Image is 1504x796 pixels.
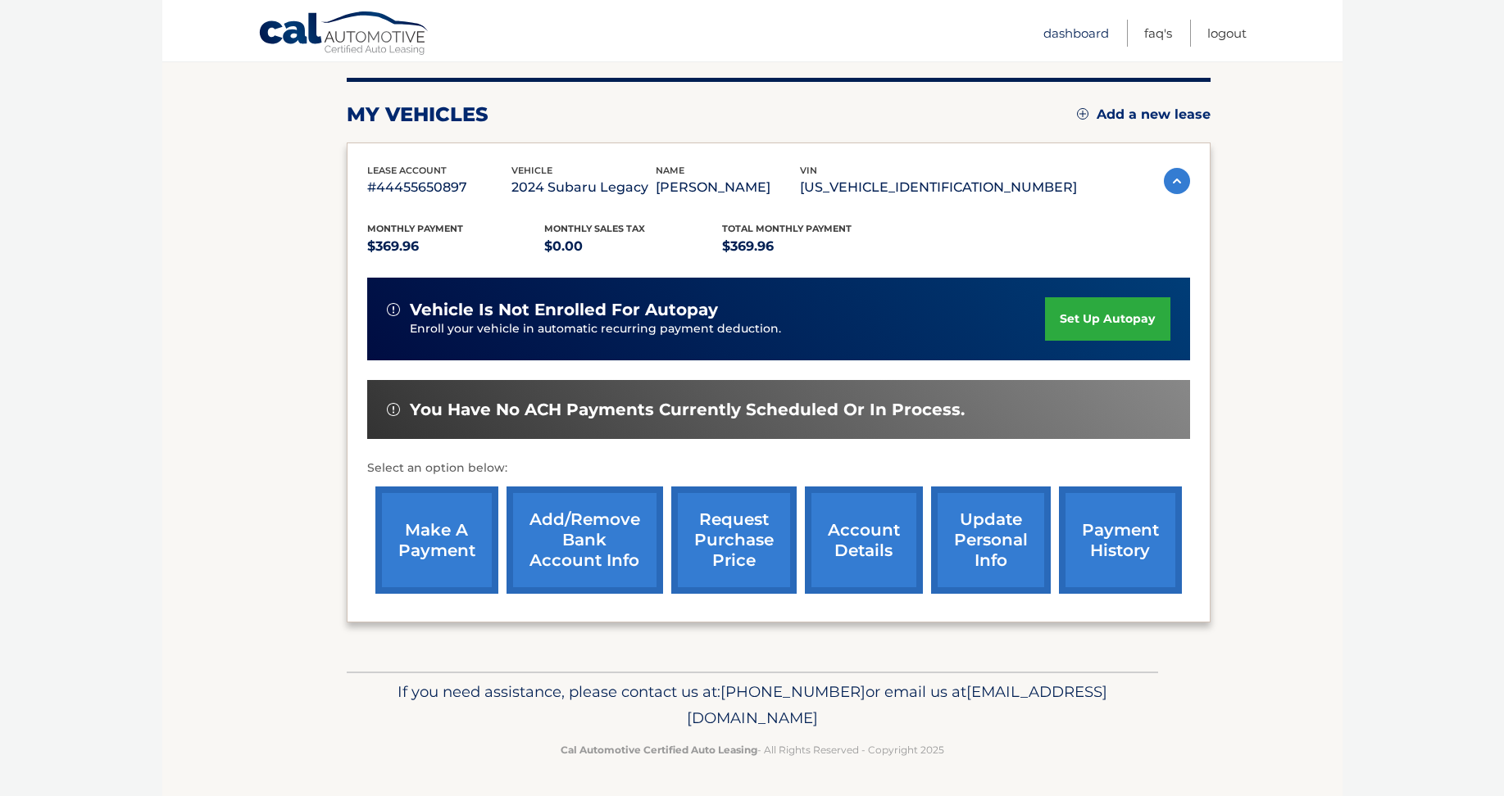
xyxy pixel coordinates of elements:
a: Dashboard [1043,20,1109,47]
h2: my vehicles [347,102,488,127]
span: vehicle [511,165,552,176]
span: lease account [367,165,447,176]
p: [PERSON_NAME] [656,176,800,199]
a: Cal Automotive [258,11,430,58]
a: request purchase price [671,486,797,594]
span: Monthly sales Tax [544,223,645,234]
p: #44455650897 [367,176,511,199]
strong: Cal Automotive Certified Auto Leasing [561,744,757,756]
span: You have no ACH payments currently scheduled or in process. [410,400,965,420]
span: Total Monthly Payment [722,223,852,234]
a: Add/Remove bank account info [507,486,663,594]
span: Monthly Payment [367,223,463,234]
span: name [656,165,684,176]
a: Logout [1207,20,1247,47]
span: vin [800,165,817,176]
img: alert-white.svg [387,303,400,316]
p: [US_VEHICLE_IDENTIFICATION_NUMBER] [800,176,1077,199]
a: update personal info [931,486,1051,594]
img: add.svg [1077,108,1088,120]
span: [PHONE_NUMBER] [720,682,866,701]
p: Select an option below: [367,459,1190,478]
span: [EMAIL_ADDRESS][DOMAIN_NAME] [687,682,1107,727]
p: If you need assistance, please contact us at: or email us at [357,679,1147,731]
p: - All Rights Reserved - Copyright 2025 [357,741,1147,758]
img: alert-white.svg [387,403,400,416]
p: 2024 Subaru Legacy [511,176,656,199]
span: vehicle is not enrolled for autopay [410,300,718,320]
a: account details [805,486,923,594]
a: make a payment [375,486,498,594]
a: payment history [1059,486,1182,594]
a: set up autopay [1045,297,1170,341]
p: $0.00 [544,235,722,258]
img: accordion-active.svg [1164,168,1190,194]
p: Enroll your vehicle in automatic recurring payment deduction. [410,320,1046,338]
p: $369.96 [367,235,545,258]
p: $369.96 [722,235,900,258]
a: FAQ's [1144,20,1172,47]
a: Add a new lease [1077,106,1211,123]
